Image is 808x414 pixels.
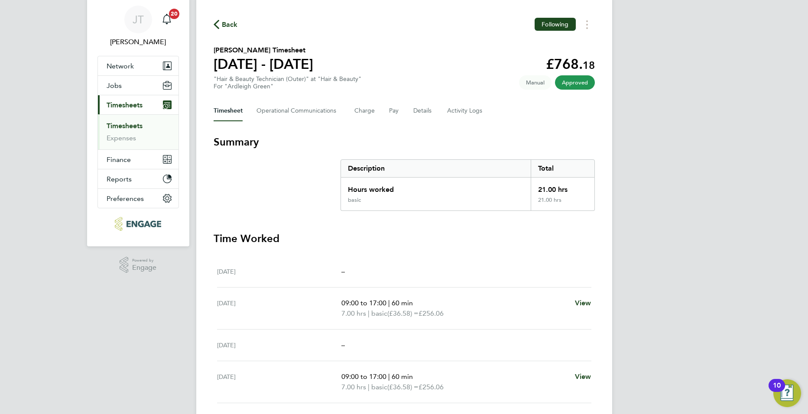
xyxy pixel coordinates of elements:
span: basic [371,308,387,319]
div: 21.00 hrs [531,197,594,210]
h2: [PERSON_NAME] Timesheet [214,45,313,55]
app-decimal: £768. [546,56,595,72]
div: Description [341,160,531,177]
a: JT[PERSON_NAME] [97,6,179,47]
span: This timesheet was manually created. [519,75,552,90]
span: Powered by [132,257,156,264]
a: View [575,372,591,382]
h3: Time Worked [214,232,595,246]
button: Jobs [98,76,178,95]
span: 09:00 to 17:00 [341,299,386,307]
button: Open Resource Center, 10 new notifications [773,379,801,407]
span: £256.06 [419,309,444,317]
div: [DATE] [217,266,342,277]
span: – [341,267,345,275]
span: View [575,372,591,381]
a: Powered byEngage [120,257,156,273]
button: Back [214,19,238,30]
img: huntereducation-logo-retina.png [115,217,161,231]
span: (£36.58) = [387,309,419,317]
div: "Hair & Beauty Technician (Outer)" at "Hair & Beauty" [214,75,361,90]
button: Finance [98,150,178,169]
span: 60 min [392,299,413,307]
span: 7.00 hrs [341,383,366,391]
span: Network [107,62,134,70]
span: | [388,372,390,381]
div: For "Ardleigh Green" [214,83,361,90]
span: 20 [169,9,179,19]
span: Engage [132,264,156,272]
button: Details [413,100,433,121]
span: basic [371,382,387,392]
span: – [341,341,345,349]
span: Preferences [107,194,144,203]
span: Reports [107,175,132,183]
span: 60 min [392,372,413,381]
button: Charge [354,100,375,121]
span: Back [222,19,238,30]
span: Joe Turner [97,37,179,47]
span: 7.00 hrs [341,309,366,317]
span: | [368,309,370,317]
a: Expenses [107,134,136,142]
button: Pay [389,100,399,121]
span: Finance [107,155,131,164]
span: | [368,383,370,391]
div: Summary [341,159,595,211]
span: £256.06 [419,383,444,391]
a: View [575,298,591,308]
span: 18 [583,59,595,71]
div: Hours worked [341,178,531,197]
span: This timesheet has been approved. [555,75,595,90]
span: Jobs [107,81,122,90]
span: Timesheets [107,101,143,109]
button: Network [98,56,178,75]
button: Operational Communications [256,100,341,121]
div: [DATE] [217,340,342,350]
button: Reports [98,169,178,188]
h1: [DATE] - [DATE] [214,55,313,73]
a: Go to home page [97,217,179,231]
div: 21.00 hrs [531,178,594,197]
div: [DATE] [217,372,342,392]
div: [DATE] [217,298,342,319]
a: 20 [158,6,175,33]
span: 09:00 to 17:00 [341,372,386,381]
button: Timesheets Menu [579,18,595,31]
span: View [575,299,591,307]
div: 10 [773,385,781,397]
button: Following [535,18,575,31]
div: basic [348,197,361,204]
button: Timesheets [98,95,178,114]
div: Total [531,160,594,177]
button: Preferences [98,189,178,208]
span: | [388,299,390,307]
span: Following [542,20,568,28]
button: Activity Logs [447,100,484,121]
div: Timesheets [98,114,178,149]
h3: Summary [214,135,595,149]
button: Timesheet [214,100,243,121]
span: (£36.58) = [387,383,419,391]
a: Timesheets [107,122,143,130]
span: JT [133,14,144,25]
